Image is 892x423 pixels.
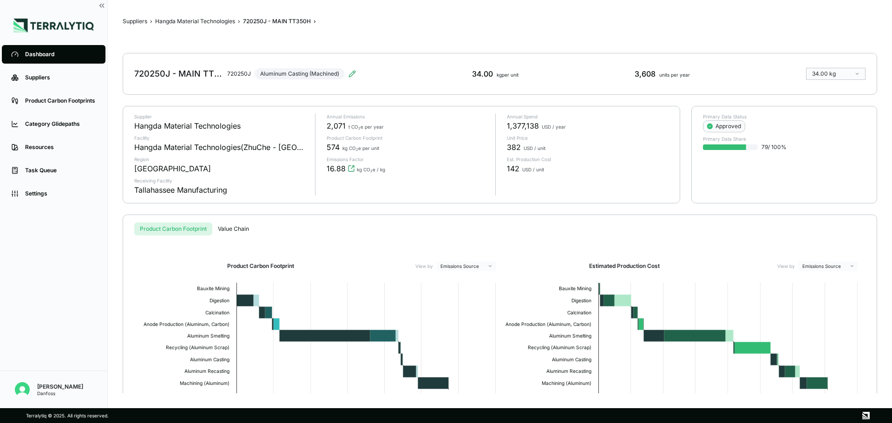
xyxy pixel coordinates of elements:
text: Calcination [567,310,591,315]
span: units per year [659,72,690,78]
div: 720250J [227,70,251,78]
div: s [134,222,866,235]
span: 574 [327,142,340,153]
h2: Product Carbon Footprint [227,262,294,270]
span: kg CO e / kg [357,167,385,172]
span: › [314,18,316,25]
div: 720250J - MAIN TT350H [134,68,223,79]
button: Emissions Source [799,261,858,271]
span: 1,377,138 [507,120,539,131]
p: Primary Data Share [703,136,866,142]
p: Primary Data Status [703,114,866,119]
button: 34.00 kg [806,68,866,80]
span: USD / unit [524,145,545,151]
div: Hangda Material Technologies(ZhuChe - [GEOGRAPHIC_DATA] [134,142,308,153]
text: Aluminum Casting [190,357,230,363]
div: 34.00 [472,68,518,79]
div: Tallahassee Manufacturing [134,184,227,195]
div: Hangda Material Technologies [134,120,241,131]
img: Logo [13,19,94,33]
span: 16.88 [327,163,346,174]
text: Anode Production (Aluminum, Carbon) [144,321,230,327]
span: kg per unit [497,72,518,78]
p: Region [134,156,308,162]
text: Calcination [205,310,230,315]
span: › [150,18,152,25]
label: View by [777,263,795,269]
div: Task Queue [25,167,96,174]
span: 142 [507,163,519,174]
div: Category Glidepaths [25,120,96,128]
text: Aluminum Smelting [549,333,591,339]
p: Annual Spend [507,114,669,119]
sub: 2 [370,169,373,173]
span: USD / year [542,124,566,130]
span: 382 [507,142,521,153]
div: Settings [25,190,96,197]
text: Bauxite Mining [197,286,230,292]
p: Annual Emissions [327,114,488,119]
div: 720250J - MAIN TT350H [243,18,311,25]
p: Emissions Factor [327,156,488,162]
text: Digestion [571,298,591,304]
text: Aluminum Recasting [546,368,591,374]
span: USD / unit [522,167,544,172]
button: Hangda Material Technologies [155,18,235,25]
text: Final Transportation [186,392,230,398]
p: Facility [134,135,308,141]
h2: Estimated Production Cost [589,262,660,270]
span: kg CO e per unit [342,145,379,151]
button: Value Chain [212,222,255,235]
span: t CO e per year [348,124,384,130]
span: 79 / 100 % [761,143,787,151]
p: Est. Production Cost [507,156,669,162]
p: Receiving Facility [134,178,308,183]
text: Machining (Aluminum) [180,380,230,386]
text: Recycling (Aluminum Scrap) [166,345,230,351]
div: Dashboard [25,51,96,58]
svg: View audit trail [348,165,355,172]
button: Emissions Source [437,261,496,271]
button: Open user button [11,378,33,401]
p: Supplier [134,114,308,119]
text: Aluminum Smelting [187,333,230,339]
p: Unit Price [507,135,669,141]
div: Approved [707,123,741,130]
text: Recycling (Aluminum Scrap) [528,345,591,351]
text: Machining (Aluminum) [542,380,591,386]
text: Aluminum Casting [552,357,591,363]
text: Anode Production (Aluminum, Carbon) [505,321,591,327]
button: Product Carbon Footprint [134,222,212,235]
text: Aluminum Recasting [184,368,230,374]
button: Approved [703,120,745,132]
div: Suppliers [25,74,96,81]
label: View by [415,263,433,269]
div: [GEOGRAPHIC_DATA] [134,163,211,174]
img: Cornelia Jonsson [15,382,30,397]
span: 2,071 [327,120,346,131]
text: Digestion [210,298,230,304]
div: Product Carbon Footprints [25,97,96,104]
span: › [238,18,240,25]
p: Product Carbon Footprint [327,135,488,141]
sub: 2 [358,126,361,130]
text: Final Transportation [548,392,591,398]
button: Suppliers [123,18,147,25]
sub: 2 [356,148,358,152]
div: Resources [25,143,96,151]
div: [PERSON_NAME] [37,383,83,390]
text: Bauxite Mining [559,286,591,292]
div: 3,608 [635,68,690,79]
div: Danfoss [37,390,83,396]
